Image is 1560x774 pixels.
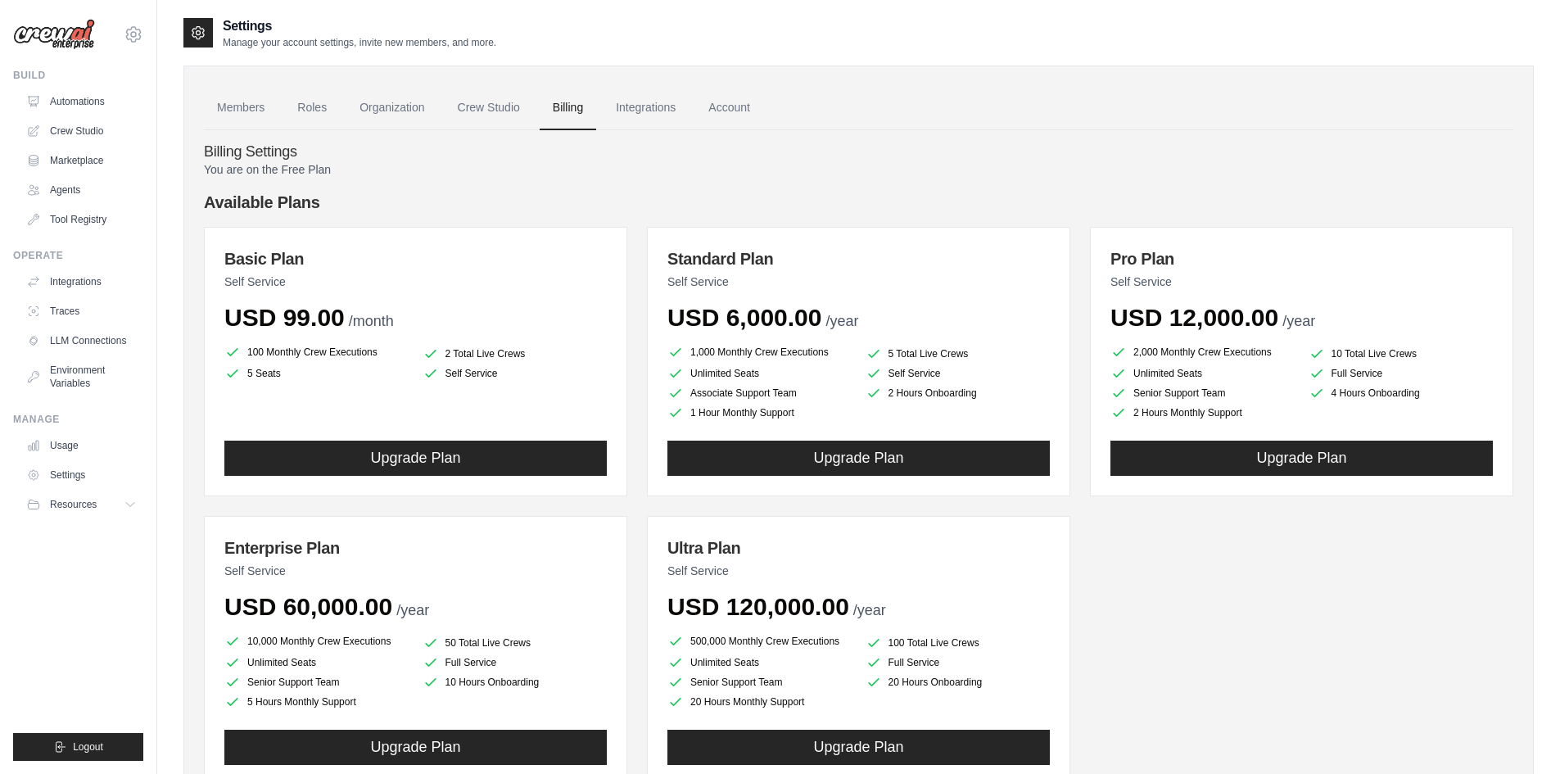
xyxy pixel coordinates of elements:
h3: Enterprise Plan [224,536,607,559]
li: Senior Support Team [1110,385,1295,401]
h4: Billing Settings [204,143,1513,161]
button: Logout [13,733,143,761]
span: USD 120,000.00 [667,593,849,620]
span: /year [396,602,429,618]
button: Upgrade Plan [224,730,607,765]
li: Self Service [866,365,1051,382]
h3: Ultra Plan [667,536,1050,559]
span: /year [825,313,858,329]
li: Senior Support Team [224,674,409,690]
p: Self Service [1110,274,1493,290]
li: 50 Total Live Crews [423,635,608,651]
p: Manage your account settings, invite new members, and more. [223,36,496,49]
li: Unlimited Seats [667,654,852,671]
p: Self Service [224,563,607,579]
div: Manage [13,413,143,426]
span: USD 6,000.00 [667,304,821,331]
span: Logout [73,740,103,754]
a: Tool Registry [20,206,143,233]
button: Resources [20,491,143,518]
h4: Available Plans [204,191,1513,214]
span: USD 12,000.00 [1110,304,1278,331]
li: 2,000 Monthly Crew Executions [1110,342,1295,362]
a: LLM Connections [20,328,143,354]
h3: Basic Plan [224,247,607,270]
p: You are on the Free Plan [204,161,1513,178]
button: Upgrade Plan [224,441,607,476]
li: Full Service [866,654,1051,671]
a: Members [204,86,278,130]
a: Environment Variables [20,357,143,396]
li: 10 Total Live Crews [1309,346,1494,362]
img: Logo [13,19,95,50]
h2: Settings [223,16,496,36]
li: Full Service [423,654,608,671]
a: Marketplace [20,147,143,174]
span: /month [349,313,394,329]
li: 2 Total Live Crews [423,346,608,362]
li: 10 Hours Onboarding [423,674,608,690]
div: Operate [13,249,143,262]
span: USD 99.00 [224,304,345,331]
button: Upgrade Plan [667,730,1050,765]
button: Upgrade Plan [667,441,1050,476]
span: Resources [50,498,97,511]
a: Integrations [20,269,143,295]
a: Organization [346,86,437,130]
p: Self Service [667,274,1050,290]
li: 4 Hours Onboarding [1309,385,1494,401]
li: 500,000 Monthly Crew Executions [667,631,852,651]
span: /year [1282,313,1315,329]
a: Billing [540,86,596,130]
a: Automations [20,88,143,115]
li: Unlimited Seats [224,654,409,671]
li: 5 Hours Monthly Support [224,694,409,710]
a: Account [695,86,763,130]
li: 2 Hours Monthly Support [1110,405,1295,421]
span: USD 60,000.00 [224,593,392,620]
li: Full Service [1309,365,1494,382]
li: 2 Hours Onboarding [866,385,1051,401]
li: 100 Total Live Crews [866,635,1051,651]
li: Senior Support Team [667,674,852,690]
a: Traces [20,298,143,324]
h3: Standard Plan [667,247,1050,270]
li: 100 Monthly Crew Executions [224,342,409,362]
li: 20 Hours Onboarding [866,674,1051,690]
li: Self Service [423,365,608,382]
a: Usage [20,432,143,459]
h3: Pro Plan [1110,247,1493,270]
li: 1,000 Monthly Crew Executions [667,342,852,362]
span: /year [853,602,886,618]
p: Self Service [667,563,1050,579]
a: Agents [20,177,143,203]
li: 1 Hour Monthly Support [667,405,852,421]
li: 5 Seats [224,365,409,382]
button: Upgrade Plan [1110,441,1493,476]
li: 20 Hours Monthly Support [667,694,852,710]
a: Settings [20,462,143,488]
div: Build [13,69,143,82]
li: 5 Total Live Crews [866,346,1051,362]
a: Integrations [603,86,689,130]
a: Crew Studio [20,118,143,144]
a: Crew Studio [445,86,533,130]
li: Unlimited Seats [667,365,852,382]
li: 10,000 Monthly Crew Executions [224,631,409,651]
a: Roles [284,86,340,130]
li: Associate Support Team [667,385,852,401]
p: Self Service [224,274,607,290]
li: Unlimited Seats [1110,365,1295,382]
